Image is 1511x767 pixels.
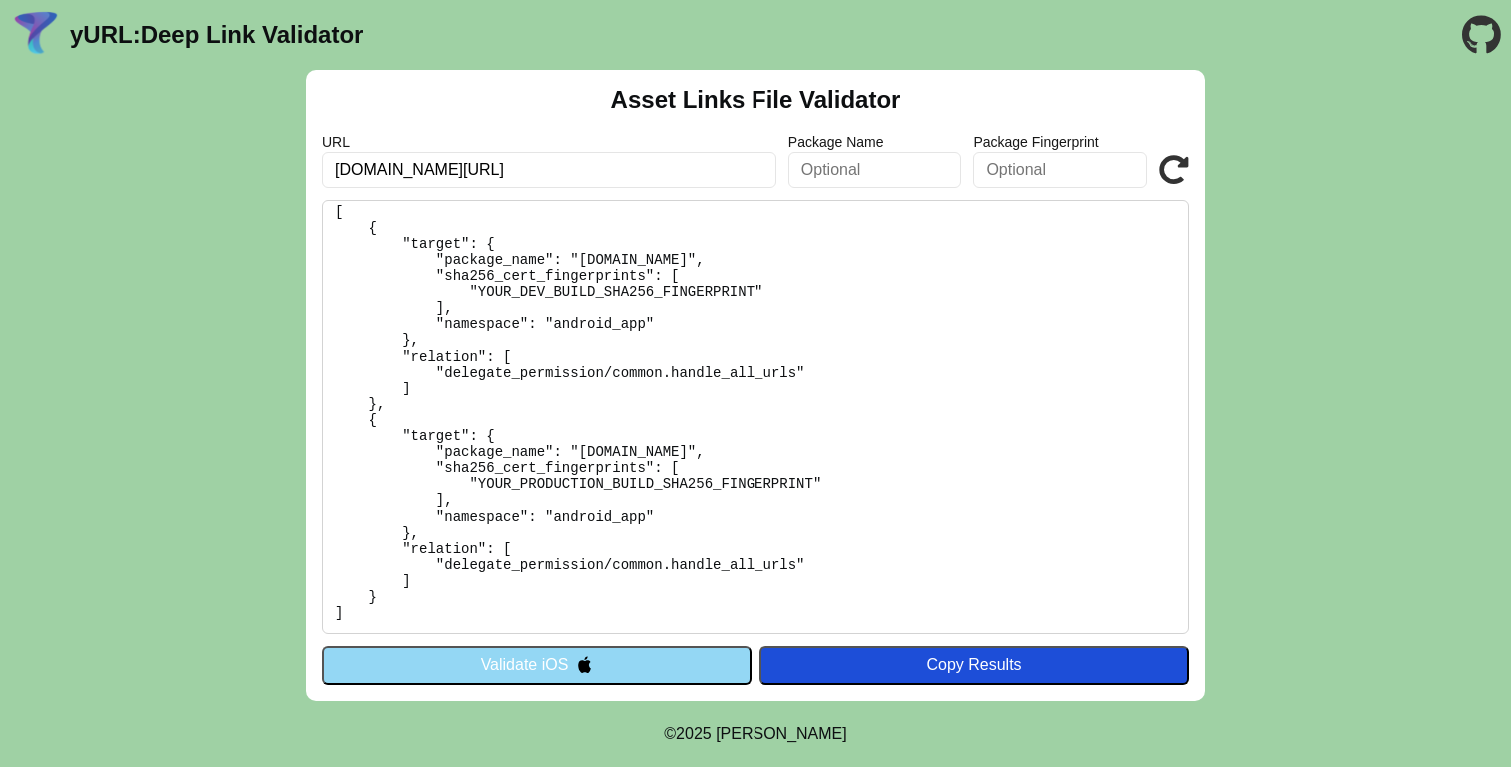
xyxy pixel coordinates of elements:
[322,646,752,684] button: Validate iOS
[611,86,901,114] h2: Asset Links File Validator
[716,725,847,742] a: Michael Ibragimchayev's Personal Site
[788,134,962,150] label: Package Name
[759,646,1189,684] button: Copy Results
[676,725,712,742] span: 2025
[322,200,1189,634] pre: Found file at: [URL][DOMAIN_NAME] No Redirect: Pass Content-type: [application/json] JSON Validat...
[973,152,1147,188] input: Optional
[664,701,846,767] footer: ©
[10,9,62,61] img: yURL Logo
[973,134,1147,150] label: Package Fingerprint
[788,152,962,188] input: Optional
[769,656,1179,674] div: Copy Results
[70,21,363,49] a: yURL:Deep Link Validator
[576,656,593,673] img: appleIcon.svg
[322,134,776,150] label: URL
[322,152,776,188] input: Required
